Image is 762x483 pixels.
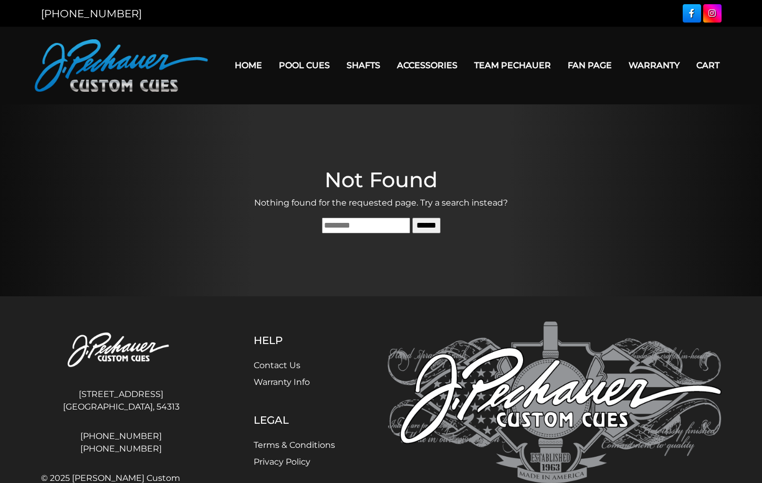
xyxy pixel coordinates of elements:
[389,52,466,79] a: Accessories
[270,52,338,79] a: Pool Cues
[254,414,335,426] h5: Legal
[254,440,335,450] a: Terms & Conditions
[41,430,202,443] a: [PHONE_NUMBER]
[254,360,300,370] a: Contact Us
[338,52,389,79] a: Shafts
[254,457,310,467] a: Privacy Policy
[620,52,688,79] a: Warranty
[254,334,335,347] h5: Help
[41,384,202,417] address: [STREET_ADDRESS] [GEOGRAPHIC_DATA], 54313
[35,39,208,92] img: Pechauer Custom Cues
[41,321,202,380] img: Pechauer Custom Cues
[254,377,310,387] a: Warranty Info
[41,443,202,455] a: [PHONE_NUMBER]
[688,52,728,79] a: Cart
[41,7,142,20] a: [PHONE_NUMBER]
[559,52,620,79] a: Fan Page
[226,52,270,79] a: Home
[466,52,559,79] a: Team Pechauer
